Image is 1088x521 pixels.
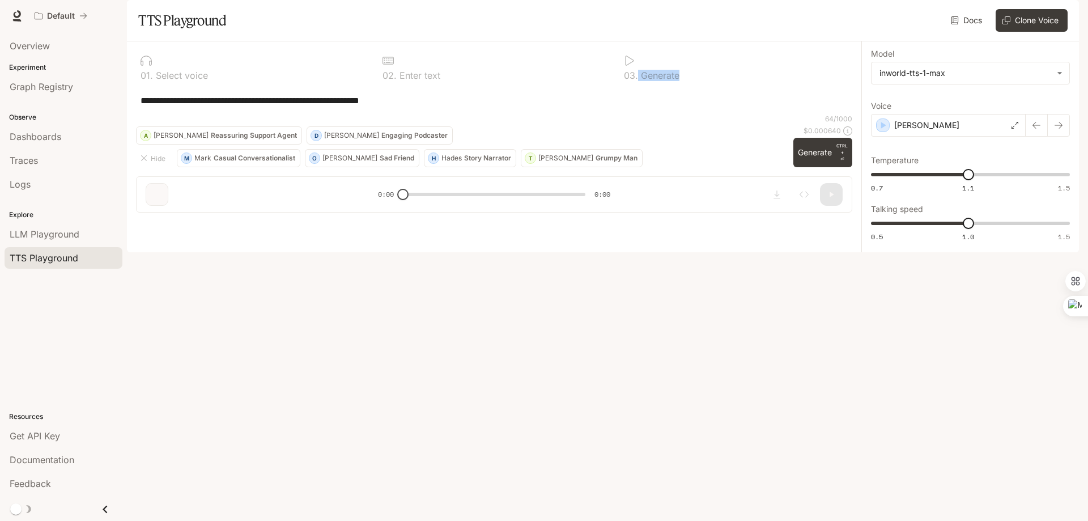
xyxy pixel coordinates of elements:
[538,155,593,162] p: [PERSON_NAME]
[894,120,959,131] p: [PERSON_NAME]
[138,9,226,32] h1: TTS Playground
[47,11,75,21] p: Default
[836,142,848,163] p: ⏎
[1058,232,1070,242] span: 1.5
[382,71,397,80] p: 0 2 .
[996,9,1068,32] button: Clone Voice
[804,126,841,135] p: $ 0.000640
[194,155,211,162] p: Mark
[380,155,414,162] p: Sad Friend
[624,71,638,80] p: 0 3 .
[309,149,320,167] div: O
[177,149,300,167] button: MMarkCasual Conversationalist
[141,126,151,145] div: A
[871,102,891,110] p: Voice
[307,126,453,145] button: D[PERSON_NAME]Engaging Podcaster
[428,149,439,167] div: H
[638,71,679,80] p: Generate
[324,132,379,139] p: [PERSON_NAME]
[381,132,448,139] p: Engaging Podcaster
[525,149,535,167] div: T
[464,155,511,162] p: Story Narrator
[136,149,172,167] button: Hide
[322,155,377,162] p: [PERSON_NAME]
[29,5,92,27] button: All workspaces
[836,142,848,156] p: CTRL +
[305,149,419,167] button: O[PERSON_NAME]Sad Friend
[871,205,923,213] p: Talking speed
[879,67,1051,79] div: inworld-tts-1-max
[181,149,192,167] div: M
[153,71,208,80] p: Select voice
[949,9,987,32] a: Docs
[962,232,974,242] span: 1.0
[141,71,153,80] p: 0 1 .
[871,156,919,164] p: Temperature
[1058,183,1070,193] span: 1.5
[441,155,462,162] p: Hades
[596,155,637,162] p: Grumpy Man
[136,126,302,145] button: A[PERSON_NAME]Reassuring Support Agent
[214,155,295,162] p: Casual Conversationalist
[871,183,883,193] span: 0.7
[211,132,297,139] p: Reassuring Support Agent
[793,138,852,167] button: GenerateCTRL +⏎
[311,126,321,145] div: D
[154,132,209,139] p: [PERSON_NAME]
[397,71,440,80] p: Enter text
[962,183,974,193] span: 1.1
[871,232,883,242] span: 0.5
[871,50,894,58] p: Model
[825,114,852,124] p: 64 / 1000
[872,62,1069,84] div: inworld-tts-1-max
[521,149,643,167] button: T[PERSON_NAME]Grumpy Man
[424,149,516,167] button: HHadesStory Narrator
